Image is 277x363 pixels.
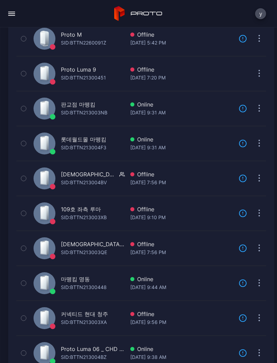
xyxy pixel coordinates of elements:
[61,170,117,178] div: [DEMOGRAPHIC_DATA] 마뗑킴 1번장비
[61,345,125,353] div: Proto Luma 06 _ CHD con
[130,213,233,222] div: [DATE] 9:10 PM
[130,30,233,39] div: Offline
[61,283,107,291] div: SID: BTTN21300448
[61,353,107,361] div: SID: BTTN213004BZ
[61,109,107,117] div: SID: BTTN213003NB
[61,135,106,143] div: 롯데월드몰 마뗑킴
[61,100,95,109] div: 판교점 마뗑킴
[130,205,233,213] div: Offline
[61,30,82,39] div: Proto M
[130,100,233,109] div: Online
[130,143,233,152] div: [DATE] 9:31 AM
[130,74,233,82] div: [DATE] 7:20 PM
[130,318,233,326] div: [DATE] 9:56 PM
[130,283,233,291] div: [DATE] 9:44 AM
[61,240,125,248] div: [DEMOGRAPHIC_DATA] 마뗑킴 2번장비
[61,178,107,187] div: SID: BTTN213004BV
[61,310,108,318] div: 커넥티드 현대 청주
[61,213,107,222] div: SID: BTTN213003XB
[130,135,233,143] div: Online
[130,310,233,318] div: Offline
[130,178,233,187] div: [DATE] 7:56 PM
[130,248,233,256] div: [DATE] 7:56 PM
[130,65,233,74] div: Offline
[61,74,106,82] div: SID: BTTN21300451
[61,143,106,152] div: SID: BTTN213004F3
[130,353,233,361] div: [DATE] 9:38 AM
[61,318,107,326] div: SID: BTTN213003XA
[130,275,233,283] div: Online
[130,39,233,47] div: [DATE] 5:42 PM
[255,8,266,19] button: y
[61,248,107,256] div: SID: BTTN213003QE
[130,240,233,248] div: Offline
[130,109,233,117] div: [DATE] 9:31 AM
[61,39,106,47] div: SID: BTTN2260091Z
[61,65,96,74] div: Proto Luma 9
[61,205,101,213] div: 109호 좌측 루마
[130,170,233,178] div: Offline
[61,275,90,283] div: 마뗑킴 명동
[130,345,233,353] div: Online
